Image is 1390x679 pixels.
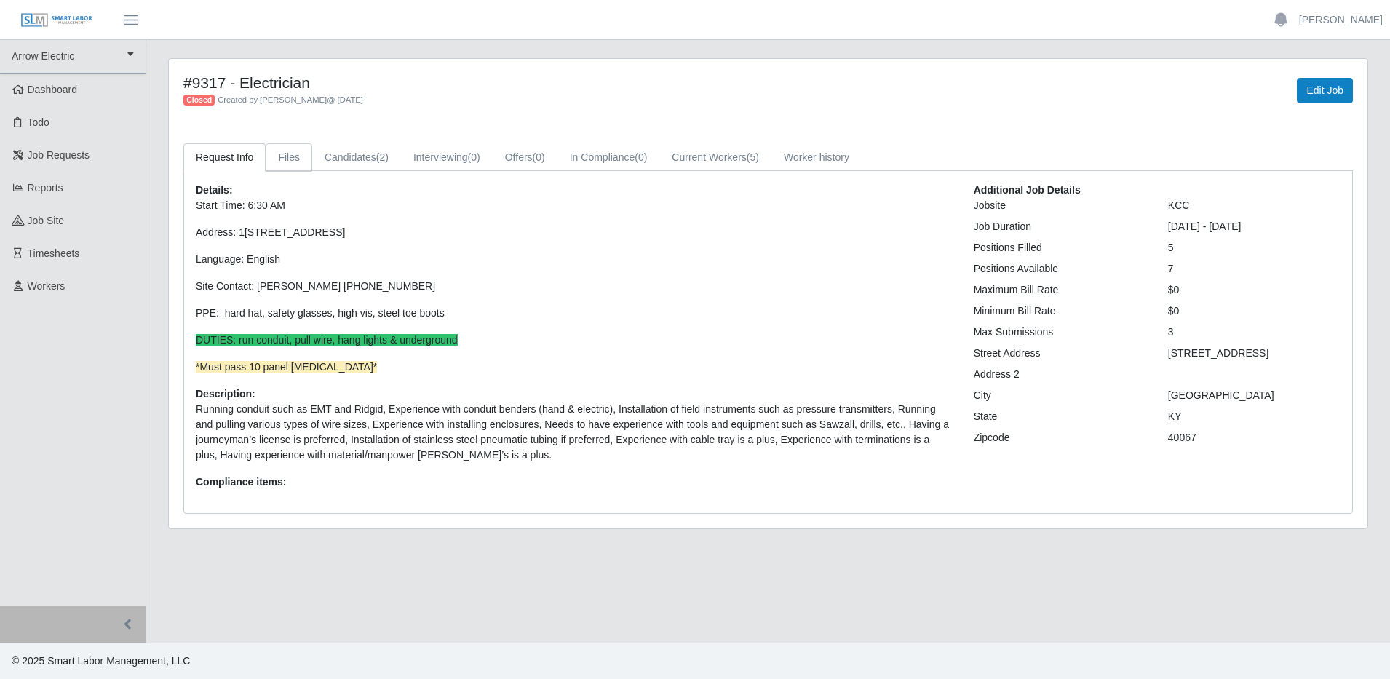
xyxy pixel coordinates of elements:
[1157,219,1351,234] div: [DATE] - [DATE]
[963,282,1157,298] div: Maximum Bill Rate
[493,143,557,172] a: Offers
[196,198,952,213] p: Start Time: 6:30 AM
[183,95,215,106] span: Closed
[196,476,286,488] b: Compliance items:
[963,303,1157,319] div: Minimum Bill Rate
[635,151,647,163] span: (0)
[196,388,255,400] b: Description:
[1157,240,1351,255] div: 5
[196,402,952,463] p: Running conduit such as EMT and Ridgid, Experience with conduit benders (hand & electric), Instal...
[1157,325,1351,340] div: 3
[659,143,771,172] a: Current Workers
[963,198,1157,213] div: Jobsite
[468,151,480,163] span: (0)
[196,280,435,292] span: Site Contact: [PERSON_NAME] [PHONE_NUMBER]
[963,261,1157,277] div: Positions Available
[401,143,493,172] a: Interviewing
[1157,261,1351,277] div: 7
[1297,78,1353,103] a: Edit Job
[963,388,1157,403] div: City
[28,116,49,128] span: Todo
[312,143,401,172] a: Candidates
[557,143,660,172] a: In Compliance
[963,409,1157,424] div: State
[28,247,80,259] span: Timesheets
[1157,430,1351,445] div: 40067
[1157,388,1351,403] div: [GEOGRAPHIC_DATA]
[196,184,233,196] b: Details:
[218,95,363,104] span: Created by [PERSON_NAME] @ [DATE]
[963,430,1157,445] div: Zipcode
[28,280,65,292] span: Workers
[12,655,190,667] span: © 2025 Smart Labor Management, LLC
[1299,12,1383,28] a: [PERSON_NAME]
[963,325,1157,340] div: Max Submissions
[963,240,1157,255] div: Positions Filled
[28,149,90,161] span: Job Requests
[183,143,266,172] a: Request Info
[183,74,857,92] h4: #9317 - Electrician
[376,151,389,163] span: (2)
[963,367,1157,382] div: Address 2
[266,143,312,172] a: Files
[196,225,952,240] p: Address: 1
[1157,346,1351,361] div: [STREET_ADDRESS]
[1157,282,1351,298] div: $0
[28,182,63,194] span: Reports
[963,219,1157,234] div: Job Duration
[196,253,280,265] span: Language: English
[245,226,345,238] span: [STREET_ADDRESS]
[1157,303,1351,319] div: $0
[20,12,93,28] img: SLM Logo
[196,334,458,346] span: DUTIES: run conduit, pull wire, hang lights & underground
[963,346,1157,361] div: Street Address
[974,184,1081,196] b: Additional Job Details
[771,143,862,172] a: Worker history
[747,151,759,163] span: (5)
[533,151,545,163] span: (0)
[1157,409,1351,424] div: KY
[1157,198,1351,213] div: KCC
[28,84,78,95] span: Dashboard
[196,361,377,373] span: *Must pass 10 panel [MEDICAL_DATA]*
[196,307,445,319] span: PPE: hard hat, safety glasses, high vis, steel toe boots
[28,215,65,226] span: job site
